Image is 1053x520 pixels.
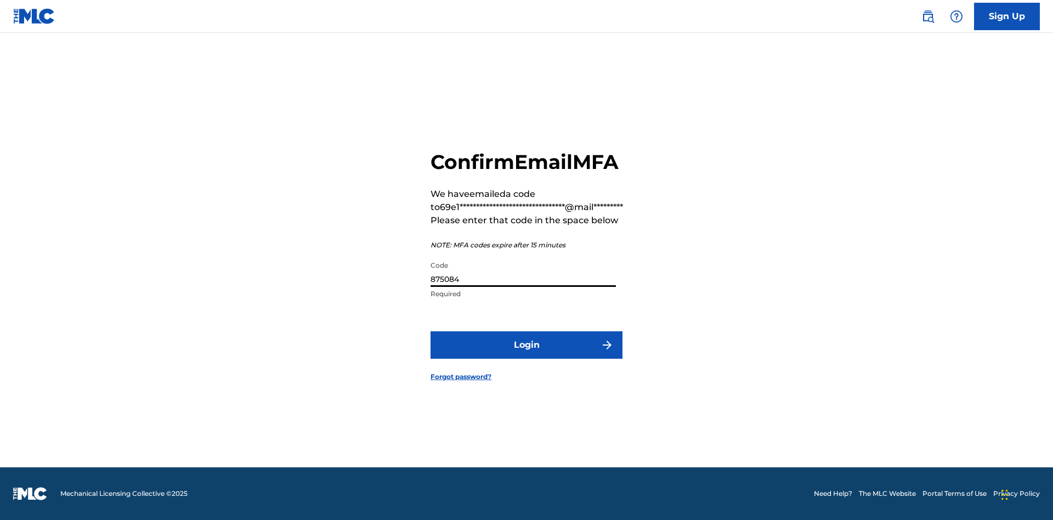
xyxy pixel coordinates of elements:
p: Please enter that code in the space below [431,214,623,227]
a: Forgot password? [431,372,491,382]
button: Login [431,331,622,359]
a: The MLC Website [859,489,916,499]
img: f7272a7cc735f4ea7f67.svg [601,338,614,352]
div: Drag [1001,478,1008,511]
p: NOTE: MFA codes expire after 15 minutes [431,240,623,250]
a: Need Help? [814,489,852,499]
iframe: Chat Widget [998,467,1053,520]
span: Mechanical Licensing Collective © 2025 [60,489,188,499]
a: Sign Up [974,3,1040,30]
a: Public Search [917,5,939,27]
img: search [921,10,935,23]
a: Portal Terms of Use [922,489,987,499]
img: MLC Logo [13,8,55,24]
a: Privacy Policy [993,489,1040,499]
img: help [950,10,963,23]
img: logo [13,487,47,500]
div: Help [946,5,967,27]
p: Required [431,289,616,299]
h2: Confirm Email MFA [431,150,623,174]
